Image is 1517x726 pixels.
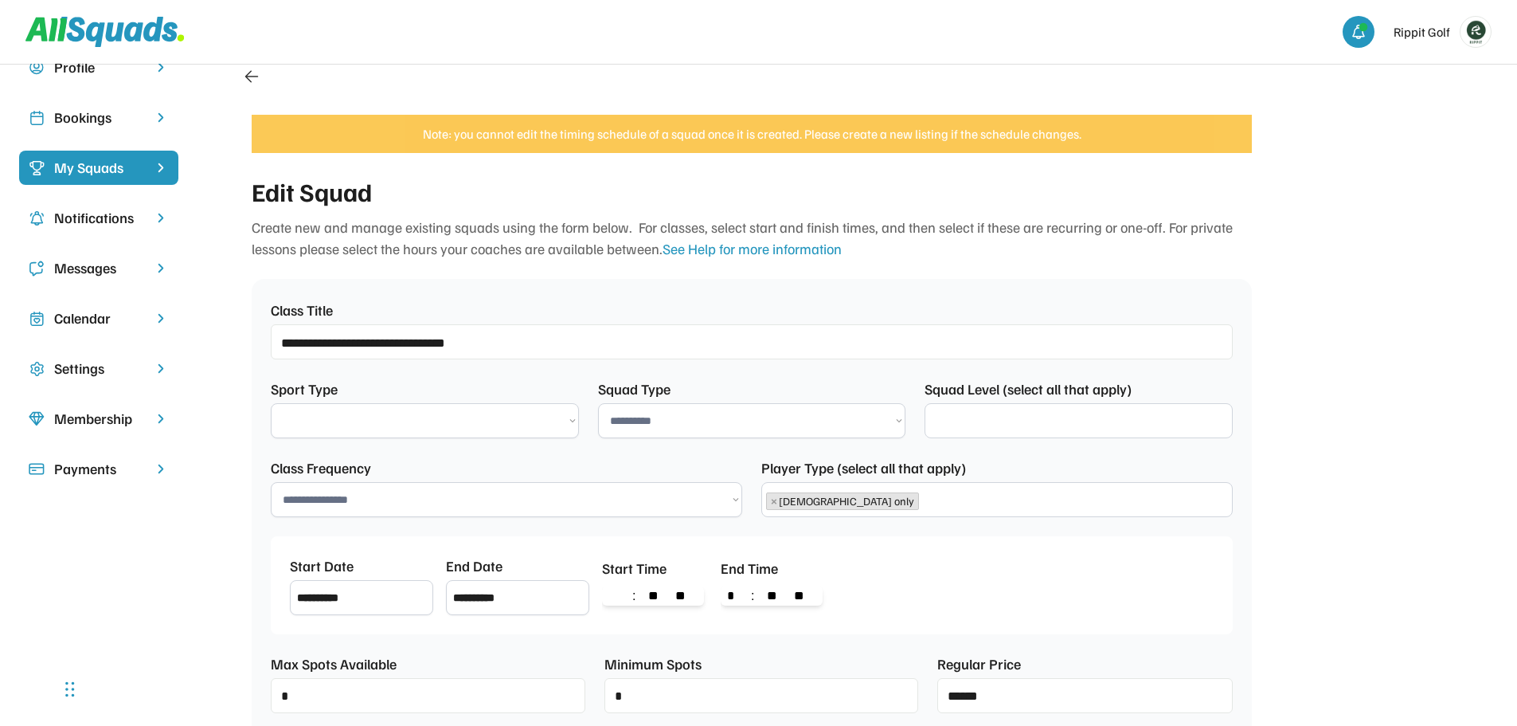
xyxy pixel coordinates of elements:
[604,653,702,675] div: Minimum Spots
[252,172,1252,210] div: Edit Squad
[602,558,667,579] div: Start Time
[54,107,143,128] div: Bookings
[937,653,1021,675] div: Regular Price
[153,110,169,125] img: chevron-right.svg
[766,493,919,510] li: [DEMOGRAPHIC_DATA] only
[925,379,1132,400] div: Squad Level (select all that apply)
[1351,24,1366,40] img: bell-03%20%281%29.svg
[54,408,143,430] div: Membership
[29,461,45,477] img: Icon%20%2815%29.svg
[153,60,169,75] img: chevron-right.svg
[271,457,371,479] div: Class Frequency
[29,361,45,377] img: Icon%20copy%2016.svg
[761,457,966,479] div: Player Type (select all that apply)
[153,311,169,326] img: chevron-right.svg
[153,361,169,376] img: chevron-right.svg
[626,590,642,602] span: :
[271,300,333,321] div: Class Title
[54,358,143,379] div: Settings
[29,411,45,427] img: Icon%20copy%208.svg
[1460,17,1491,47] img: Rippitlogov2_green.png
[1394,22,1450,41] div: Rippit Golf
[54,308,143,329] div: Calendar
[54,57,143,78] div: Profile
[54,257,143,279] div: Messages
[54,458,143,480] div: Payments
[771,496,777,507] span: ×
[29,261,45,277] img: Icon%20copy%205.svg
[271,379,358,400] div: Sport Type
[29,210,45,226] img: Icon%20copy%204.svg
[153,411,169,426] img: chevron-right.svg
[252,217,1252,260] div: Create new and manage existing squads using the form below. For classes, select start and finish ...
[446,555,502,577] div: End Date
[153,461,169,477] img: chevron-right.svg
[153,160,169,175] img: chevron-right%20copy%203.svg
[54,157,143,179] div: My Squads
[598,379,686,400] div: Squad Type
[29,311,45,327] img: Icon%20copy%207.svg
[252,128,1252,140] div: Note: you cannot edit the timing schedule of a squad once it is created. Please create a new list...
[721,558,778,579] div: End Time
[29,110,45,126] img: Icon%20copy%202.svg
[29,60,45,76] img: user-circle.svg
[29,160,45,176] img: Icon%20%2823%29.svg
[745,590,760,602] span: :
[663,240,842,257] a: See Help for more information
[54,207,143,229] div: Notifications
[153,261,169,276] img: chevron-right.svg
[153,210,169,226] img: chevron-right.svg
